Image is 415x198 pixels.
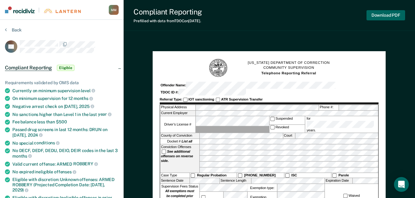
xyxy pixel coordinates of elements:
[319,105,339,110] label: Phone #:
[285,173,290,178] input: ISC
[248,184,277,192] label: Exemption type:
[269,125,305,133] label: Revoked
[197,173,227,177] strong: Regular Probation
[133,19,202,23] div: Prefilled with data from TDOC on [DATE] .
[81,88,95,93] span: level
[57,65,74,71] span: Eligible
[43,9,81,13] img: Lantern
[73,161,98,166] span: ROBBERY
[162,150,166,154] input: See additional offenses on reverse side.
[183,97,188,102] input: IOT sanctioning
[307,121,374,128] input: for years.
[12,148,119,159] div: No DECF, DEDF, DEDU, DEIO, DEIR codes in the last 3
[248,60,330,76] h1: [US_STATE] DEPARTMENT OF CORRECTION COMMUNITY SUPERVISION
[161,90,179,94] strong: TDOC ID #:
[12,119,119,125] div: Fee balance less than
[160,144,199,172] div: Conviction Offenses
[5,27,22,33] button: Back
[160,173,189,178] div: Case Type
[12,188,28,192] span: 2029)
[12,169,119,175] div: No expired ineligible
[34,140,59,145] span: conditions
[209,58,228,78] img: TN Seal
[12,127,119,138] div: Passed drug screens in last 12 months: DRUN on [DATE],
[133,7,202,16] div: Compliant Reporting
[339,173,349,177] strong: Parole
[160,116,195,133] label: Driver’s License #
[12,96,119,101] div: On minimum supervision for 12
[332,173,337,178] input: Parole
[366,10,405,20] button: Download PDF
[74,96,93,101] span: months
[216,97,220,102] input: ATR Supervision Transfer
[160,133,199,138] label: County of Conviction
[182,139,193,143] strong: List all
[161,83,186,87] strong: Offender Name:
[261,71,316,75] strong: Telephone Reporting Referral
[188,97,214,101] strong: IOT sanctioning
[161,150,193,163] strong: See additional offenses on reverse side.
[343,194,348,198] input: Waived
[12,104,119,109] div: Negative arrest check on [DATE],
[12,112,119,117] div: No sanctions higher than Level 1 in the last
[191,173,195,178] input: Regular Probation
[12,154,32,159] span: months
[5,65,52,71] span: Compliant Reporting
[12,177,119,193] div: Eligible with discretion: Unknown offenses: ARMED ROBBERY (Projected Completion Date: [DATE],
[221,97,263,101] strong: ATR Supervision Transfer
[56,119,67,124] span: $500
[270,125,274,129] input: Revoked
[167,139,192,144] span: Docket #
[244,173,276,177] strong: [PHONE_NUMBER]
[160,111,195,116] label: Current Employer
[220,178,251,184] label: Sentence Length
[98,112,112,117] span: year
[12,88,119,93] div: Currently on minimum supervision
[12,140,119,146] div: No special
[109,5,119,15] div: M M
[269,116,305,124] label: Suspended
[160,105,195,110] label: Physical Address
[160,97,182,101] strong: Referral Type:
[291,173,297,177] strong: ISC
[12,161,119,167] div: Valid current offense: ARMED
[28,133,43,138] span: 2024
[238,173,242,178] input: [PHONE_NUMBER]
[160,178,189,184] label: Sentence Date
[79,104,94,109] span: 2025
[394,177,409,192] div: Open Intercom Messenger
[306,116,378,133] label: for years.
[109,5,119,15] button: MM
[5,6,81,13] a: |
[35,7,43,13] span: |
[283,133,295,138] label: Court
[5,80,119,85] div: Requirements validated by OMS data
[54,169,76,174] span: offenses
[270,117,274,121] input: Suspended
[325,178,353,184] label: Expiration Date
[5,6,35,13] img: Recidiviz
